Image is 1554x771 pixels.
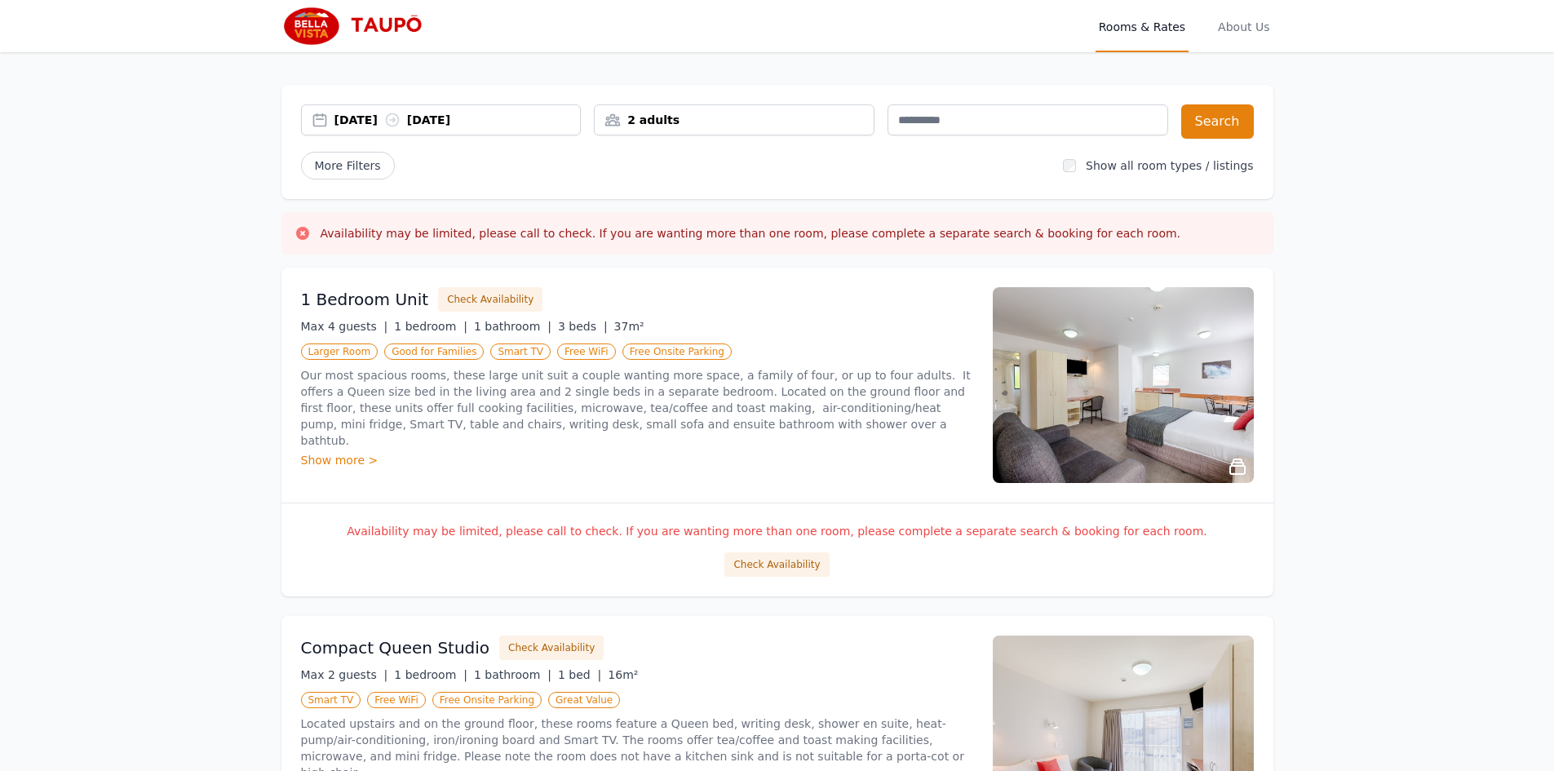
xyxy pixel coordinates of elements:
p: Availability may be limited, please call to check. If you are wanting more than one room, please ... [301,523,1254,539]
span: Larger Room [301,343,379,360]
h3: Availability may be limited, please call to check. If you are wanting more than one room, please ... [321,225,1181,241]
h3: Compact Queen Studio [301,636,490,659]
img: Bella Vista Taupo [281,7,438,46]
span: Good for Families [384,343,484,360]
label: Show all room types / listings [1086,159,1253,172]
span: Free WiFi [557,343,616,360]
span: Max 4 guests | [301,320,388,333]
span: 1 bathroom | [474,668,551,681]
div: 2 adults [595,112,874,128]
button: Check Availability [438,287,542,312]
p: Our most spacious rooms, these large unit suit a couple wanting more space, a family of four, or ... [301,367,973,449]
span: More Filters [301,152,395,179]
span: 1 bathroom | [474,320,551,333]
span: 3 beds | [558,320,608,333]
span: 1 bed | [558,668,601,681]
span: 1 bedroom | [394,668,467,681]
button: Check Availability [499,636,604,660]
button: Check Availability [724,552,829,577]
h3: 1 Bedroom Unit [301,288,429,311]
div: [DATE] [DATE] [334,112,581,128]
span: Free WiFi [367,692,426,708]
span: Free Onsite Parking [622,343,732,360]
button: Search [1181,104,1254,139]
span: Max 2 guests | [301,668,388,681]
span: 37m² [614,320,644,333]
span: 16m² [608,668,638,681]
span: Smart TV [301,692,361,708]
span: Free Onsite Parking [432,692,542,708]
span: 1 bedroom | [394,320,467,333]
div: Show more > [301,452,973,468]
span: Smart TV [490,343,551,360]
span: Great Value [548,692,620,708]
